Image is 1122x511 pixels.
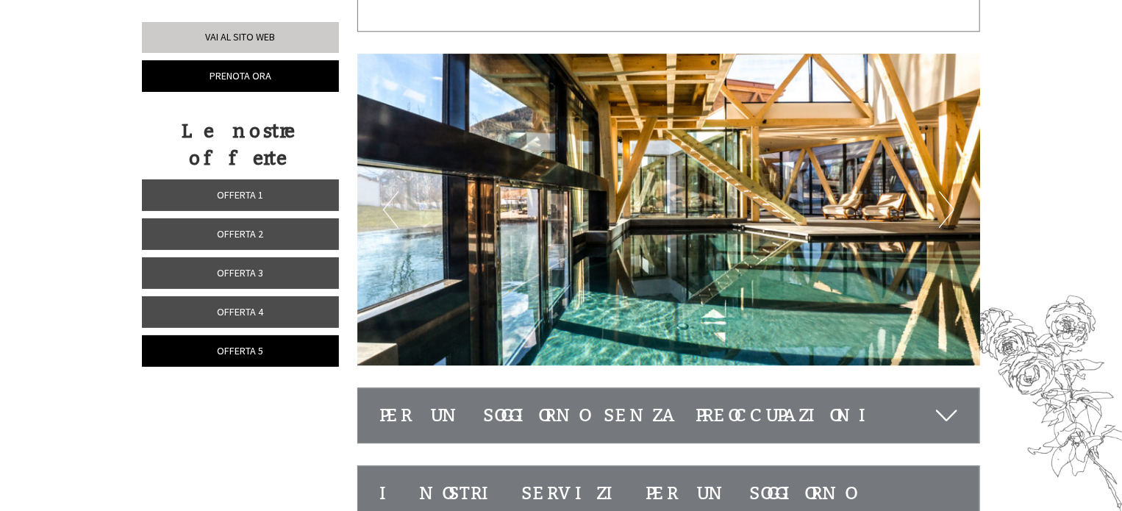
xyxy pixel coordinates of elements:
span: Offerta 1 [218,188,264,201]
span: Offerta 4 [218,305,264,318]
button: Next [939,191,954,228]
span: Offerta 3 [218,266,264,279]
span: Offerta 5 [218,344,264,357]
button: Previous [383,191,399,228]
span: Offerta 2 [218,227,264,240]
a: Prenota ora [142,60,339,92]
a: Vai al sito web [142,22,339,53]
div: Per un soggiorno senza preoccupazioni [358,388,980,443]
div: Le nostre offerte [142,118,335,172]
